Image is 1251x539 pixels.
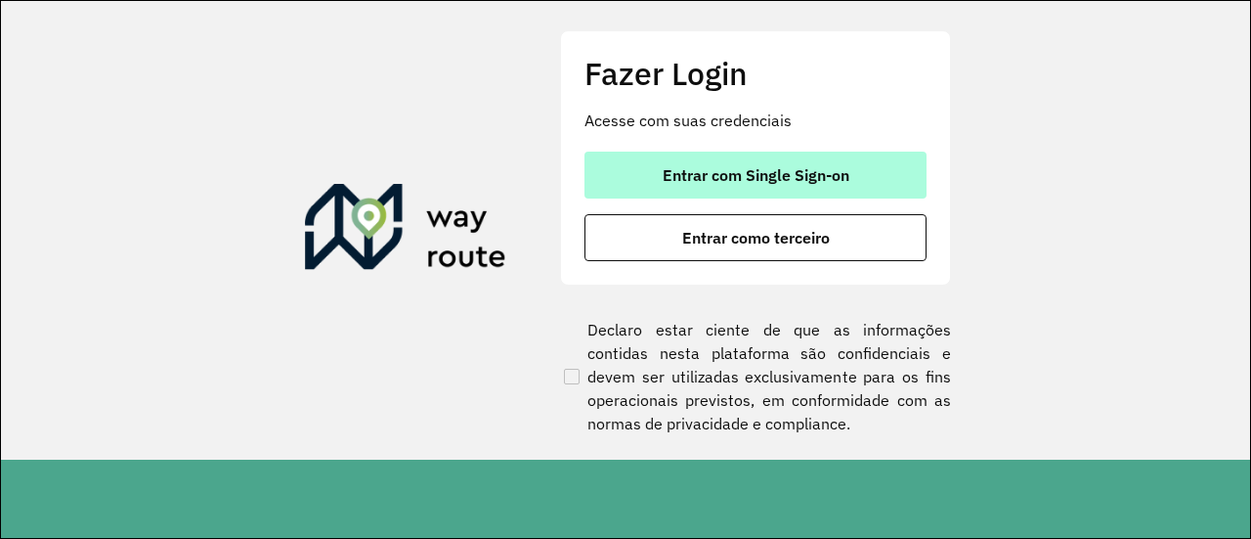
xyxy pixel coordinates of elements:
span: Entrar como terceiro [682,230,830,246]
button: button [584,152,927,199]
button: button [584,214,927,261]
h2: Fazer Login [584,55,927,92]
span: Entrar com Single Sign-on [663,167,849,183]
label: Declaro estar ciente de que as informações contidas nesta plataforma são confidenciais e devem se... [560,318,951,435]
img: Roteirizador AmbevTech [305,184,506,278]
p: Acesse com suas credenciais [584,109,927,132]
